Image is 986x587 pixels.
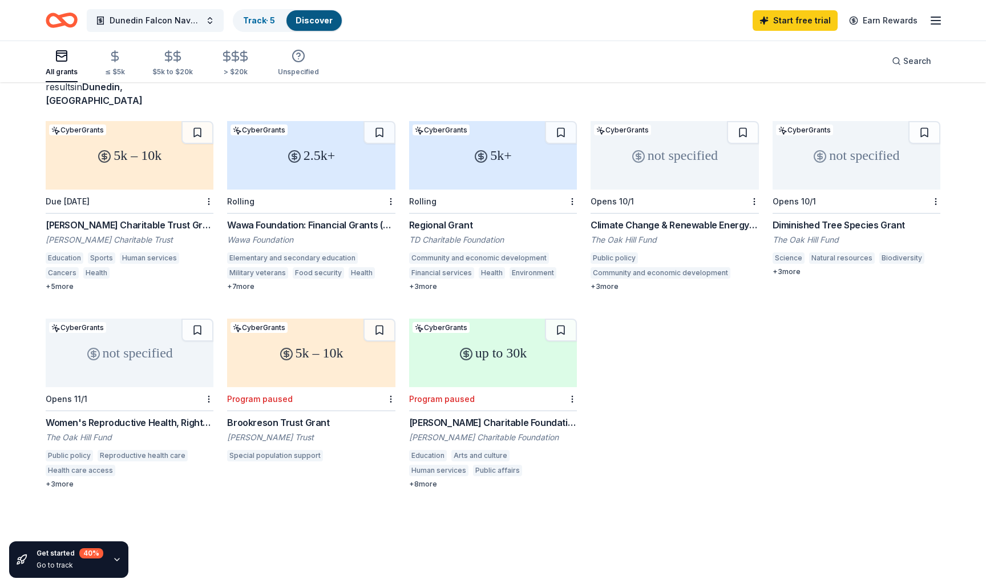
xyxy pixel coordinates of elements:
[98,450,188,461] div: Reproductive health care
[296,15,333,25] a: Discover
[220,45,250,82] button: > $20k
[46,394,87,404] div: Opens 11/1
[110,14,201,27] span: Dunedin Falcon Navy NJROTC Program
[591,282,758,291] div: + 3 more
[79,548,103,558] div: 40 %
[49,322,106,333] div: CyberGrants
[227,252,358,264] div: Elementary and secondary education
[409,267,474,279] div: Financial services
[227,394,293,404] div: Program paused
[46,196,90,206] div: Due [DATE]
[591,252,638,264] div: Public policy
[594,124,651,135] div: CyberGrants
[46,121,213,291] a: 5k – 10kCyberGrantsDue [DATE][PERSON_NAME] Charitable Trust Grants[PERSON_NAME] Charitable TrustE...
[46,450,93,461] div: Public policy
[243,15,275,25] a: Track· 5
[120,252,179,264] div: Human services
[409,465,468,476] div: Human services
[409,416,577,429] div: [PERSON_NAME] Charitable Foundation Grant
[842,10,924,31] a: Earn Rewards
[227,196,254,206] div: Rolling
[46,80,213,107] div: results
[227,121,395,190] div: 2.5k+
[227,282,395,291] div: + 7 more
[46,319,213,387] div: not specified
[87,9,224,32] button: Dunedin Falcon Navy NJROTC Program
[46,252,83,264] div: Education
[152,45,193,82] button: $5k to $20k
[227,416,395,429] div: Brookreson Trust Grant
[409,234,577,246] div: TD Charitable Foundation
[220,67,250,77] div: > $20k
[152,67,193,77] div: $5k to $20k
[409,252,549,264] div: Community and economic development
[49,124,106,135] div: CyberGrants
[83,267,110,279] div: Health
[227,450,323,461] div: Special population support
[88,252,115,264] div: Sports
[510,267,556,279] div: Environment
[46,67,78,77] div: All grants
[231,322,288,333] div: CyberGrants
[773,121,940,190] div: not specified
[591,218,758,232] div: Climate Change & Renewable Energy Grant
[278,67,319,77] div: Unspecified
[46,416,213,429] div: Women's Reproductive Health, Rights, & Justice Grant
[883,50,940,73] button: Search
[46,45,78,82] button: All grants
[413,322,470,333] div: CyberGrants
[409,394,475,404] div: Program paused
[46,432,213,443] div: The Oak Hill Fund
[227,267,288,279] div: Military veterans
[879,252,924,264] div: Biodiversity
[293,267,344,279] div: Food security
[409,450,447,461] div: Education
[46,465,115,476] div: Health care access
[227,234,395,246] div: Wawa Foundation
[591,121,758,291] a: not specifiedCyberGrantsOpens 10/1Climate Change & Renewable Energy GrantThe Oak Hill FundPublic ...
[413,124,470,135] div: CyberGrants
[591,121,758,190] div: not specified
[37,548,103,558] div: Get started
[591,267,730,279] div: Community and economic development
[231,124,288,135] div: CyberGrants
[409,282,577,291] div: + 3 more
[903,54,931,68] span: Search
[227,218,395,232] div: Wawa Foundation: Financial Grants (Grants over $2,500)
[773,252,805,264] div: Science
[227,432,395,443] div: [PERSON_NAME] Trust
[349,267,375,279] div: Health
[409,218,577,232] div: Regional Grant
[233,9,343,32] button: Track· 5Discover
[227,319,395,387] div: 5k – 10k
[227,319,395,465] a: 5k – 10kCyberGrantsProgram pausedBrookreson Trust Grant[PERSON_NAME] TrustSpecial population support
[773,196,816,206] div: Opens 10/1
[46,234,213,246] div: [PERSON_NAME] Charitable Trust
[753,10,838,31] a: Start free trial
[479,267,505,279] div: Health
[409,319,577,489] a: up to 30kCyberGrantsProgram paused[PERSON_NAME] Charitable Foundation Grant[PERSON_NAME] Charitab...
[451,450,510,461] div: Arts and culture
[105,67,125,77] div: ≤ $5k
[409,480,577,489] div: + 8 more
[46,7,78,34] a: Home
[591,234,758,246] div: The Oak Hill Fund
[773,267,940,276] div: + 3 more
[776,124,833,135] div: CyberGrants
[473,465,522,476] div: Public affairs
[409,319,577,387] div: up to 30k
[773,121,940,276] a: not specifiedCyberGrantsOpens 10/1Diminished Tree Species GrantThe Oak Hill FundScienceNatural re...
[278,45,319,82] button: Unspecified
[773,218,940,232] div: Diminished Tree Species Grant
[46,319,213,489] a: not specifiedCyberGrantsOpens 11/1Women's Reproductive Health, Rights, & Justice GrantThe Oak Hil...
[809,252,875,264] div: Natural resources
[46,282,213,291] div: + 5 more
[409,121,577,291] a: 5k+CyberGrantsRollingRegional GrantTD Charitable FoundationCommunity and economic developmentFina...
[591,196,634,206] div: Opens 10/1
[227,121,395,291] a: 2.5k+CyberGrantsRollingWawa Foundation: Financial Grants (Grants over $2,500)Wawa FoundationEleme...
[409,196,437,206] div: Rolling
[37,561,103,570] div: Go to track
[409,432,577,443] div: [PERSON_NAME] Charitable Foundation
[46,218,213,232] div: [PERSON_NAME] Charitable Trust Grants
[46,121,213,190] div: 5k – 10k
